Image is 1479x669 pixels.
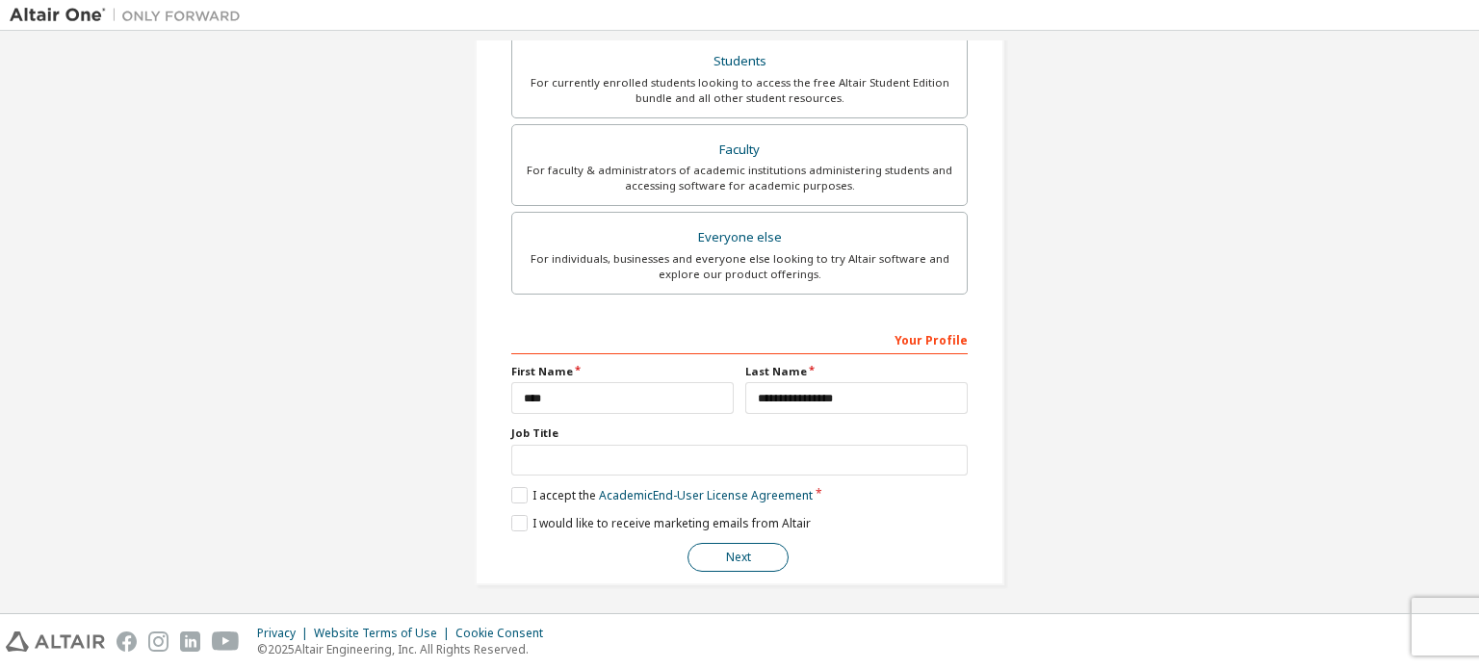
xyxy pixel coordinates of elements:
[257,626,314,641] div: Privacy
[524,224,955,251] div: Everyone else
[148,631,169,652] img: instagram.svg
[524,251,955,282] div: For individuals, businesses and everyone else looking to try Altair software and explore our prod...
[524,75,955,106] div: For currently enrolled students looking to access the free Altair Student Edition bundle and all ...
[524,163,955,193] div: For faculty & administrators of academic institutions administering students and accessing softwa...
[511,515,811,531] label: I would like to receive marketing emails from Altair
[10,6,250,25] img: Altair One
[180,631,200,652] img: linkedin.svg
[745,364,968,379] label: Last Name
[6,631,105,652] img: altair_logo.svg
[524,48,955,75] div: Students
[117,631,137,652] img: facebook.svg
[688,543,789,572] button: Next
[455,626,555,641] div: Cookie Consent
[257,641,555,657] p: © 2025 Altair Engineering, Inc. All Rights Reserved.
[511,364,734,379] label: First Name
[511,487,813,503] label: I accept the
[212,631,240,652] img: youtube.svg
[599,487,813,503] a: Academic End-User License Agreement
[511,323,968,354] div: Your Profile
[511,425,968,441] label: Job Title
[524,137,955,164] div: Faculty
[314,626,455,641] div: Website Terms of Use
